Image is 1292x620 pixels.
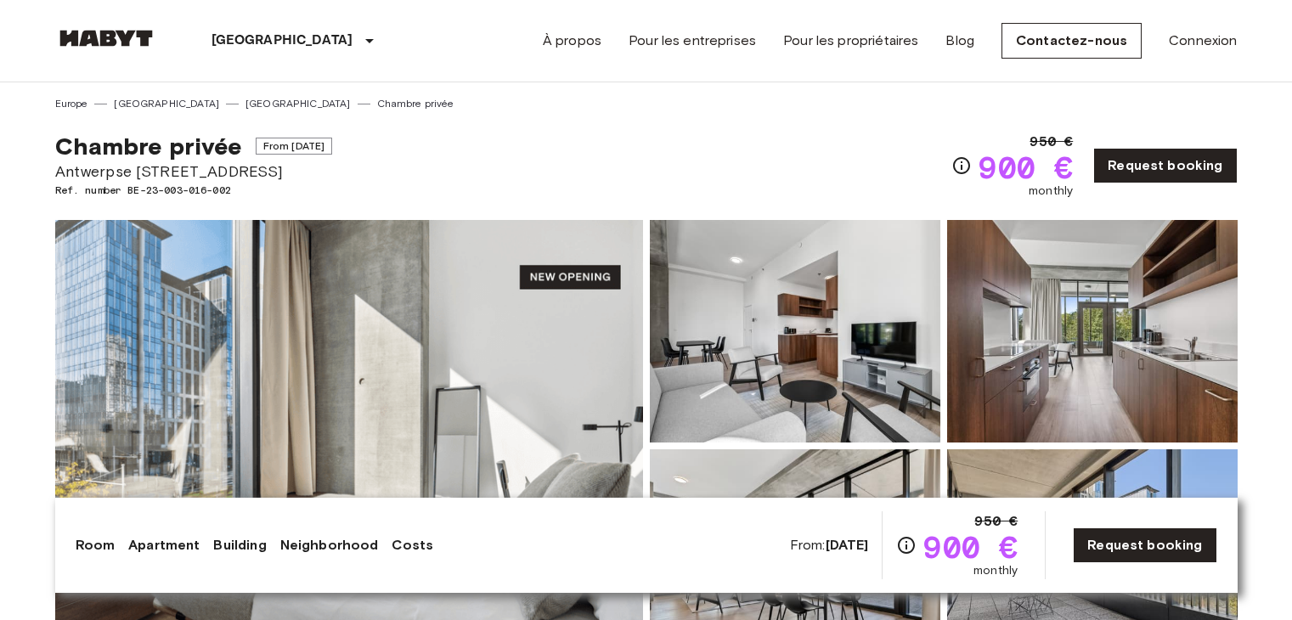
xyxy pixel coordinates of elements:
a: Request booking [1093,148,1237,183]
span: 900 € [923,532,1018,562]
a: À propos [543,31,601,51]
a: [GEOGRAPHIC_DATA] [114,96,219,111]
span: From: [790,536,869,555]
a: [GEOGRAPHIC_DATA] [245,96,351,111]
a: Building [213,535,266,555]
span: monthly [1029,183,1073,200]
a: Request booking [1073,527,1216,563]
a: Pour les entreprises [629,31,756,51]
img: Picture of unit BE-23-003-016-002 [650,220,940,442]
p: [GEOGRAPHIC_DATA] [212,31,353,51]
span: Chambre privée [55,132,242,161]
a: Contactez-nous [1001,23,1142,59]
span: From [DATE] [256,138,333,155]
span: 950 € [1030,132,1073,152]
a: Chambre privée [377,96,454,111]
a: Pour les propriétaires [783,31,918,51]
span: Antwerpse [STREET_ADDRESS] [55,161,333,183]
span: Ref. number BE-23-003-016-002 [55,183,333,198]
a: Room [76,535,116,555]
b: [DATE] [826,537,869,553]
a: Blog [945,31,974,51]
img: Picture of unit BE-23-003-016-002 [947,220,1238,442]
a: Neighborhood [280,535,379,555]
a: Apartment [128,535,200,555]
span: 900 € [979,152,1073,183]
span: monthly [973,562,1018,579]
a: Connexion [1169,31,1237,51]
a: Costs [392,535,433,555]
svg: Check cost overview for full price breakdown. Please note that discounts apply to new joiners onl... [896,535,917,555]
svg: Check cost overview for full price breakdown. Please note that discounts apply to new joiners onl... [951,155,972,176]
span: 950 € [974,511,1018,532]
a: Europe [55,96,88,111]
img: Habyt [55,30,157,47]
